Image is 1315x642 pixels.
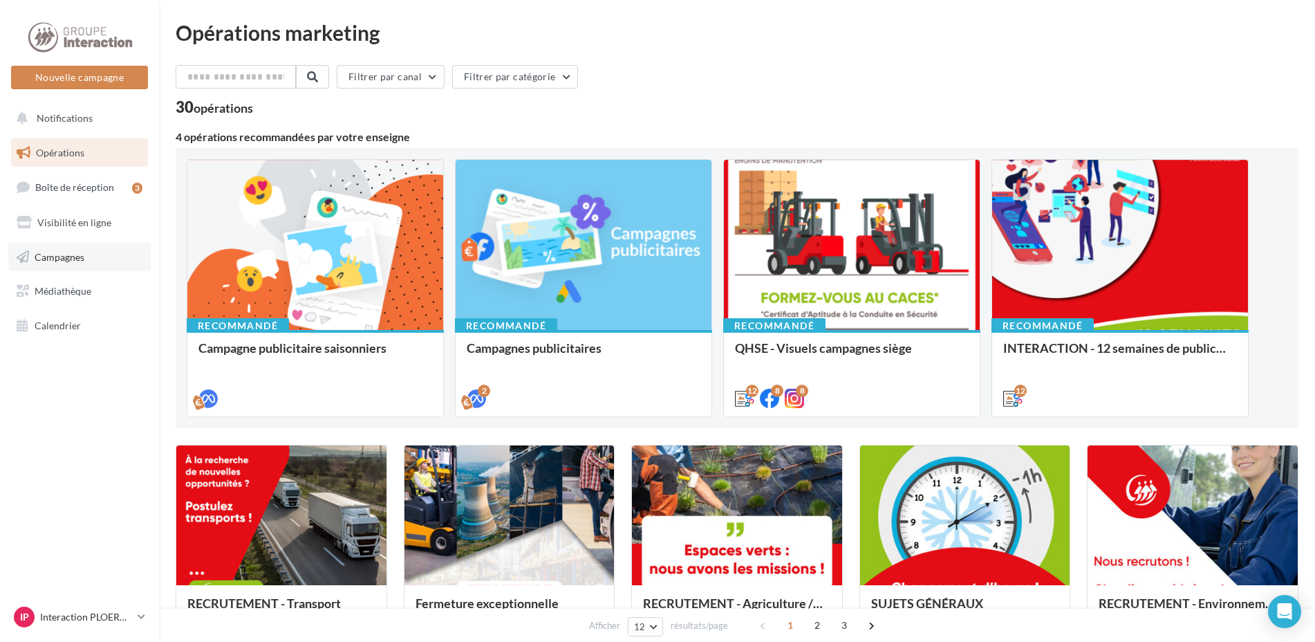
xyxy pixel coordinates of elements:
a: Boîte de réception3 [8,172,151,202]
span: Afficher [589,619,620,632]
span: 2 [806,614,828,636]
a: Visibilité en ligne [8,208,151,237]
div: 8 [771,385,783,397]
span: Visibilité en ligne [37,217,111,228]
a: Opérations [8,138,151,167]
div: 3 [132,183,142,194]
div: 12 [746,385,758,397]
span: 3 [833,614,855,636]
a: Médiathèque [8,277,151,306]
div: opérations [194,102,253,114]
span: Médiathèque [35,285,91,297]
div: 30 [176,100,253,115]
div: Fermeture exceptionnelle [416,596,604,624]
button: 12 [628,617,663,636]
div: 8 [796,385,808,397]
div: Recommandé [187,318,289,333]
div: 4 opérations recommandées par votre enseigne [176,131,1298,143]
span: IP [20,610,29,624]
div: 12 [1014,385,1027,397]
span: Calendrier [35,320,81,331]
div: INTERACTION - 12 semaines de publication [1003,341,1237,369]
div: QHSE - Visuels campagnes siège [735,341,969,369]
div: Recommandé [455,318,557,333]
div: Recommandé [991,318,1094,333]
span: Opérations [36,147,84,158]
a: Campagnes [8,243,151,272]
span: Notifications [37,112,93,124]
span: Campagnes [35,250,84,262]
div: Recommandé [723,318,826,333]
span: 1 [779,614,801,636]
p: Interaction PLOERMEL [40,610,132,624]
span: 12 [634,621,646,632]
button: Filtrer par catégorie [452,65,578,89]
button: Nouvelle campagne [11,66,148,89]
span: Boîte de réception [35,181,114,193]
button: Notifications [8,104,145,133]
div: RECRUTEMENT - Environnement [1099,596,1287,624]
div: Campagnes publicitaires [467,341,700,369]
button: Filtrer par canal [337,65,445,89]
div: 2 [478,385,490,397]
a: Calendrier [8,311,151,340]
div: Opérations marketing [176,22,1298,43]
div: RECRUTEMENT - Agriculture / Espaces verts [643,596,831,624]
div: SUJETS GÉNÉRAUX [871,596,1059,624]
span: résultats/page [671,619,728,632]
a: IP Interaction PLOERMEL [11,604,148,630]
div: RECRUTEMENT - Transport [187,596,375,624]
div: Campagne publicitaire saisonniers [198,341,432,369]
div: Open Intercom Messenger [1268,595,1301,628]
